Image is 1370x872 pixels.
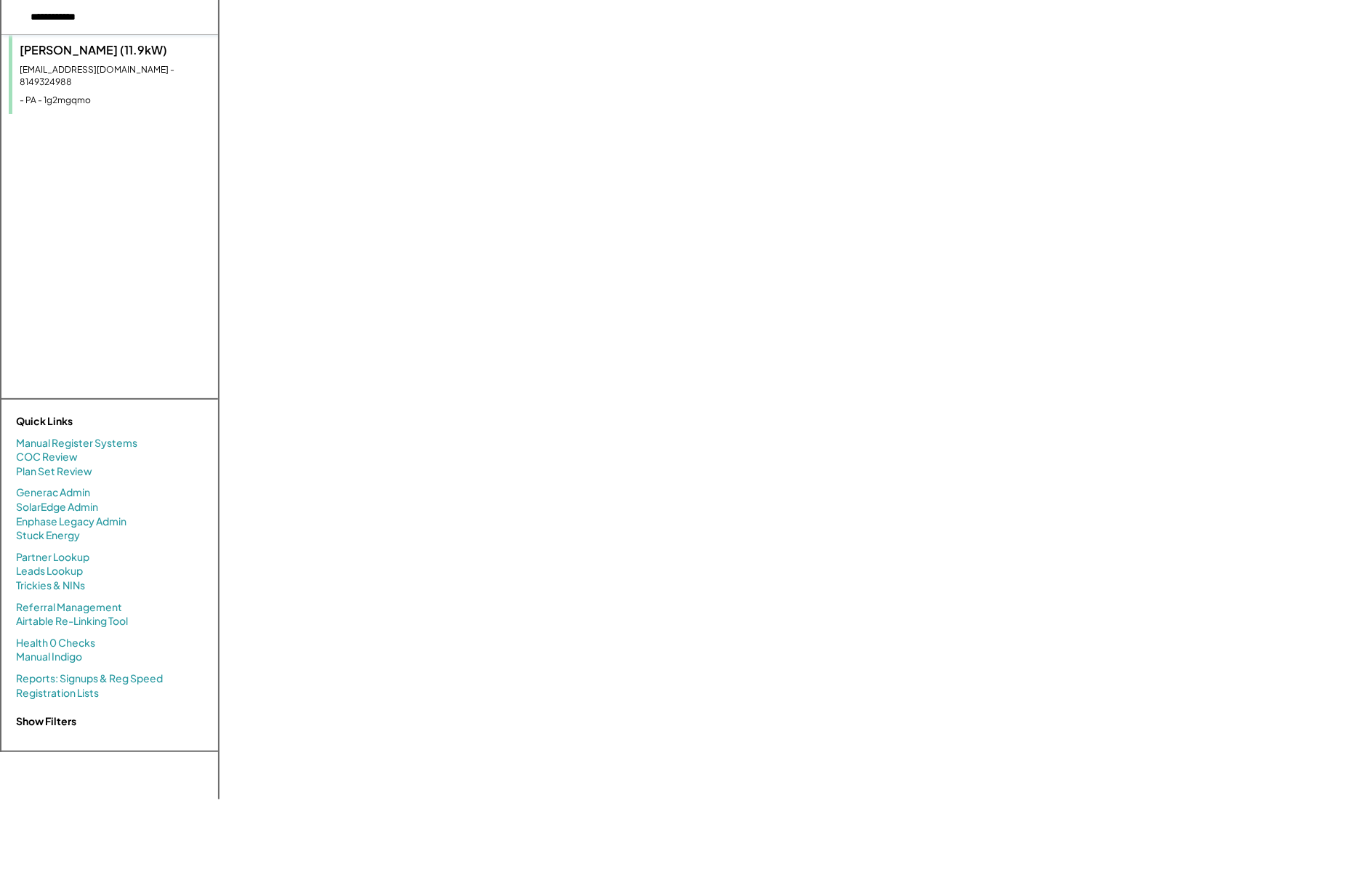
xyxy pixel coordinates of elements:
[20,94,211,107] div: - PA - 1g2mgqmo
[16,600,122,615] a: Referral Management
[16,578,85,593] a: Trickies & NINs
[16,414,161,429] div: Quick Links
[16,636,95,650] a: Health 0 Checks
[16,550,89,565] a: Partner Lookup
[16,485,90,500] a: Generac Admin
[16,500,98,514] a: SolarEdge Admin
[16,528,80,543] a: Stuck Energy
[20,64,211,89] div: [EMAIL_ADDRESS][DOMAIN_NAME] - 8149324988
[16,450,78,464] a: COC Review
[16,614,128,629] a: Airtable Re-Linking Tool
[16,714,76,727] strong: Show Filters
[20,42,211,58] div: [PERSON_NAME] (11.9kW)
[16,514,126,529] a: Enphase Legacy Admin
[16,436,137,451] a: Manual Register Systems
[16,686,99,701] a: Registration Lists
[16,671,163,686] a: Reports: Signups & Reg Speed
[16,650,82,664] a: Manual Indigo
[16,464,92,479] a: Plan Set Review
[16,564,83,578] a: Leads Lookup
